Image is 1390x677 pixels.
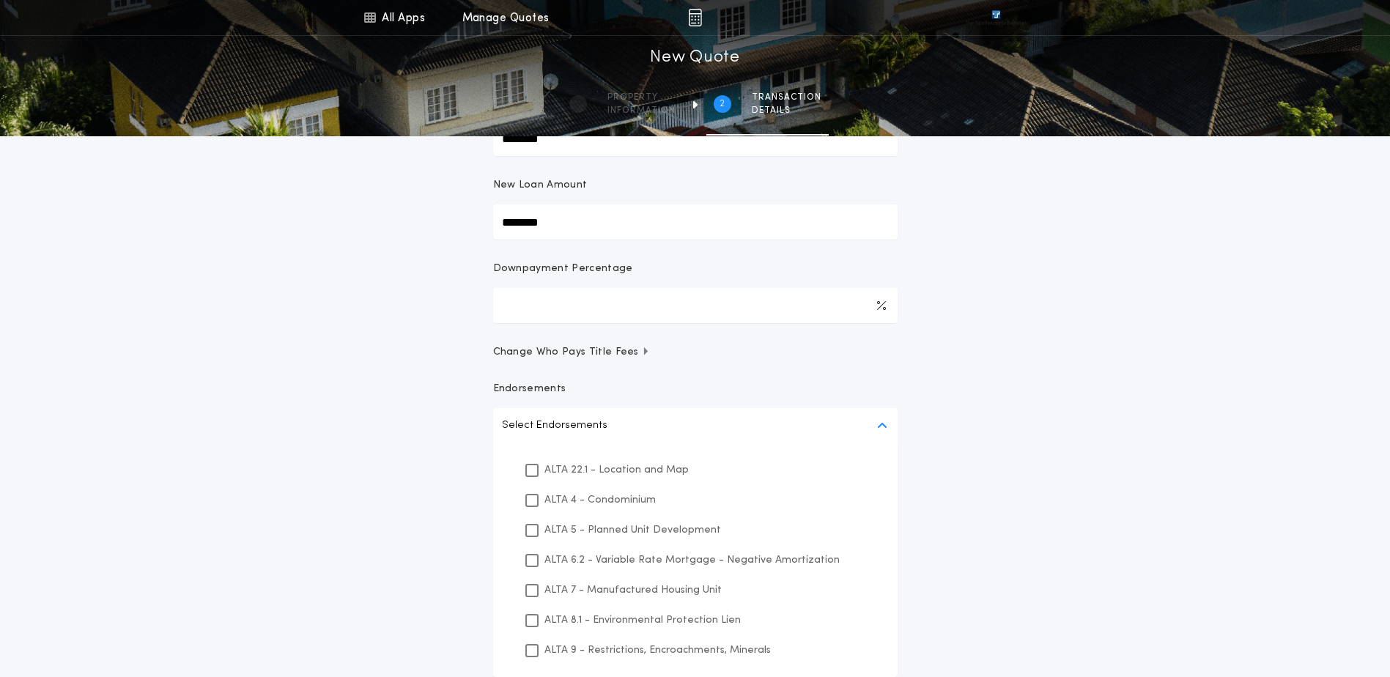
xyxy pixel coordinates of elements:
span: Property [607,92,676,103]
input: Sale Price [493,121,898,156]
p: Endorsements [493,382,898,396]
button: Select Endorsements [493,408,898,443]
p: ALTA 6.2 - Variable Rate Mortgage - Negative Amortization [544,552,840,568]
h2: 2 [720,98,725,110]
img: vs-icon [965,10,1027,25]
p: ALTA 22.1 - Location and Map [544,462,689,478]
p: New Loan Amount [493,178,588,193]
p: Downpayment Percentage [493,262,633,276]
span: Transaction [752,92,821,103]
p: ALTA 8.1 - Environmental Protection Lien [544,613,741,628]
ul: Select Endorsements [493,443,898,677]
p: ALTA 4 - Condominium [544,492,656,508]
button: Change Who Pays Title Fees [493,345,898,360]
img: img [688,9,702,26]
p: Select Endorsements [502,417,607,434]
h1: New Quote [650,46,739,70]
span: Change Who Pays Title Fees [493,345,651,360]
span: details [752,105,821,116]
input: New Loan Amount [493,204,898,240]
p: ALTA 7 - Manufactured Housing Unit [544,582,722,598]
p: ALTA 9 - Restrictions, Encroachments, Minerals [544,643,771,658]
span: information [607,105,676,116]
input: Downpayment Percentage [493,288,898,323]
p: ALTA 5 - Planned Unit Development [544,522,721,538]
